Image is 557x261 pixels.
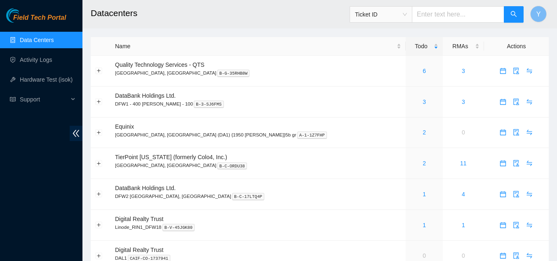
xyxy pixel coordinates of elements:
a: 3 [423,99,426,105]
a: 0 [423,252,426,259]
a: 2 [423,160,426,167]
button: swap [523,126,536,139]
span: Y [536,9,541,19]
kbd: A-1-1Z7FHP [297,132,327,139]
button: swap [523,188,536,201]
button: audit [510,95,523,108]
button: Expand row [96,252,102,259]
span: Support [20,91,68,108]
img: Akamai Technologies [6,8,42,23]
a: 0 [462,129,465,136]
p: DFW2 [GEOGRAPHIC_DATA], [GEOGRAPHIC_DATA] [115,193,401,200]
th: Actions [484,37,549,56]
a: calendar [496,160,510,167]
a: audit [510,252,523,259]
button: calendar [496,95,510,108]
span: Ticket ID [355,8,407,21]
p: Linode_RIN1_DFW18 [115,223,401,231]
span: calendar [497,160,509,167]
a: calendar [496,129,510,136]
a: calendar [496,191,510,198]
button: calendar [496,219,510,232]
button: calendar [496,188,510,201]
button: swap [523,157,536,170]
kbd: B-C-ORDU38 [217,162,247,170]
span: audit [510,129,522,136]
span: search [510,11,517,19]
a: swap [523,99,536,105]
a: 11 [460,160,467,167]
span: DataBank Holdings Ltd. [115,92,176,99]
span: calendar [497,129,509,136]
p: [GEOGRAPHIC_DATA], [GEOGRAPHIC_DATA] (DA1) {1950 [PERSON_NAME]}5b gr [115,131,401,139]
button: audit [510,126,523,139]
button: Expand row [96,222,102,228]
input: Enter text here... [412,6,504,23]
span: Quality Technology Services - QTS [115,61,204,68]
a: swap [523,191,536,198]
span: swap [523,129,536,136]
kbd: B-C-17LTQ4P [232,193,265,200]
kbd: B-V-45JGK80 [162,224,195,231]
span: calendar [497,191,509,198]
button: search [504,6,524,23]
button: Expand row [96,68,102,74]
span: read [10,96,16,102]
button: swap [523,95,536,108]
a: calendar [496,99,510,105]
a: Data Centers [20,37,54,43]
kbd: B-3-SJ6FMS [194,101,223,108]
span: swap [523,160,536,167]
a: audit [510,222,523,228]
a: 4 [462,191,465,198]
a: audit [510,99,523,105]
a: audit [510,191,523,198]
span: Field Tech Portal [13,14,66,22]
a: audit [510,160,523,167]
a: 1 [462,222,465,228]
kbd: B-G-35RHB8W [217,70,250,77]
button: calendar [496,126,510,139]
button: Expand row [96,160,102,167]
a: swap [523,252,536,259]
span: Equinix [115,123,134,130]
a: 6 [423,68,426,74]
button: Expand row [96,99,102,105]
span: calendar [497,99,509,105]
a: Hardware Test (isok) [20,76,73,83]
button: swap [523,64,536,78]
span: DataBank Holdings Ltd. [115,185,176,191]
a: Akamai TechnologiesField Tech Portal [6,15,66,26]
span: calendar [497,68,509,74]
span: Digital Realty Trust [115,216,163,222]
a: swap [523,222,536,228]
span: calendar [497,252,509,259]
a: swap [523,68,536,74]
button: calendar [496,157,510,170]
span: double-left [70,126,82,141]
a: 1 [423,222,426,228]
a: Activity Logs [20,56,52,63]
a: 0 [462,252,465,259]
span: Digital Realty Trust [115,247,163,253]
button: Y [530,6,547,22]
button: calendar [496,64,510,78]
p: [GEOGRAPHIC_DATA], [GEOGRAPHIC_DATA] [115,162,401,169]
span: TierPoint [US_STATE] (formerly Colo4, Inc.) [115,154,227,160]
span: audit [510,68,522,74]
button: audit [510,157,523,170]
button: Expand row [96,191,102,198]
p: DFW1 - 400 [PERSON_NAME] - 100 [115,100,401,108]
a: calendar [496,252,510,259]
button: audit [510,219,523,232]
button: swap [523,219,536,232]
